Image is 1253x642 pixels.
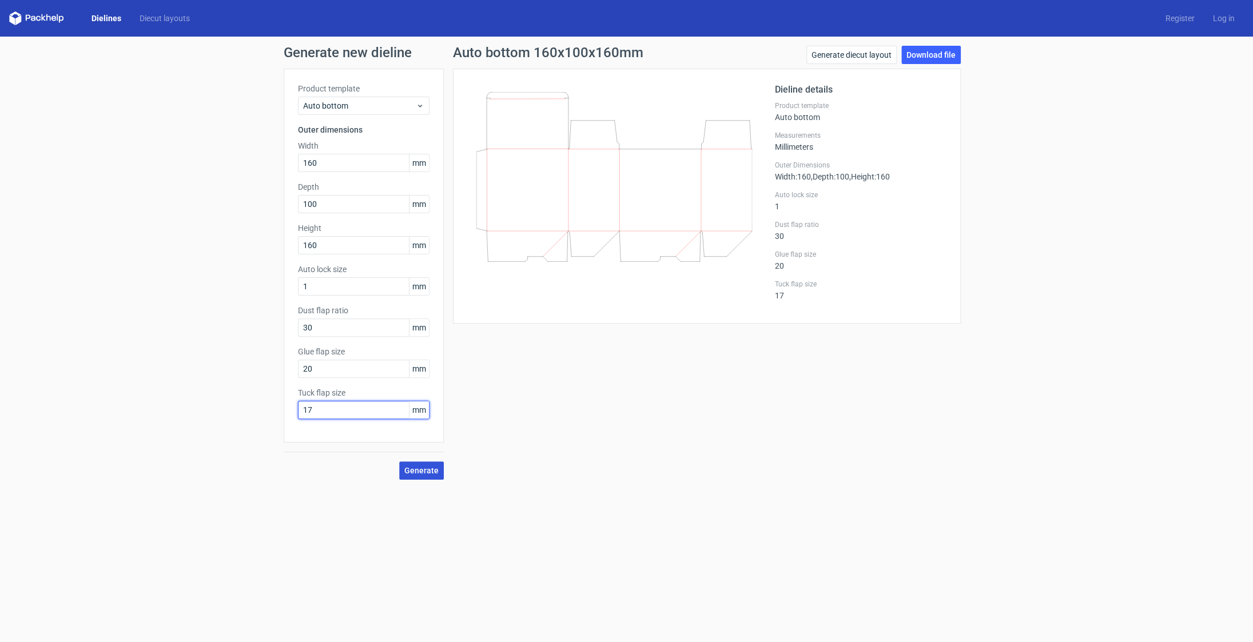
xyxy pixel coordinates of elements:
[775,131,946,140] label: Measurements
[298,305,429,316] label: Dust flap ratio
[775,83,946,97] h2: Dieline details
[775,250,946,270] div: 20
[775,220,946,229] label: Dust flap ratio
[775,101,946,122] div: Auto bottom
[1156,13,1204,24] a: Register
[298,124,429,135] h3: Outer dimensions
[409,401,429,418] span: mm
[409,360,429,377] span: mm
[453,46,643,59] h1: Auto bottom 160x100x160mm
[409,237,429,254] span: mm
[775,280,946,300] div: 17
[811,172,849,181] span: , Depth : 100
[409,319,429,336] span: mm
[775,172,811,181] span: Width : 160
[775,131,946,151] div: Millimeters
[404,466,439,474] span: Generate
[298,346,429,357] label: Glue flap size
[298,83,429,94] label: Product template
[82,13,130,24] a: Dielines
[775,250,946,259] label: Glue flap size
[399,461,444,480] button: Generate
[775,280,946,289] label: Tuck flap size
[775,220,946,241] div: 30
[849,172,890,181] span: , Height : 160
[298,387,429,398] label: Tuck flap size
[775,190,946,200] label: Auto lock size
[775,161,946,170] label: Outer Dimensions
[298,222,429,234] label: Height
[409,278,429,295] span: mm
[409,154,429,172] span: mm
[303,100,416,111] span: Auto bottom
[298,140,429,151] label: Width
[284,46,970,59] h1: Generate new dieline
[775,190,946,211] div: 1
[409,196,429,213] span: mm
[130,13,199,24] a: Diecut layouts
[901,46,961,64] a: Download file
[806,46,897,64] a: Generate diecut layout
[775,101,946,110] label: Product template
[1204,13,1244,24] a: Log in
[298,264,429,275] label: Auto lock size
[298,181,429,193] label: Depth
